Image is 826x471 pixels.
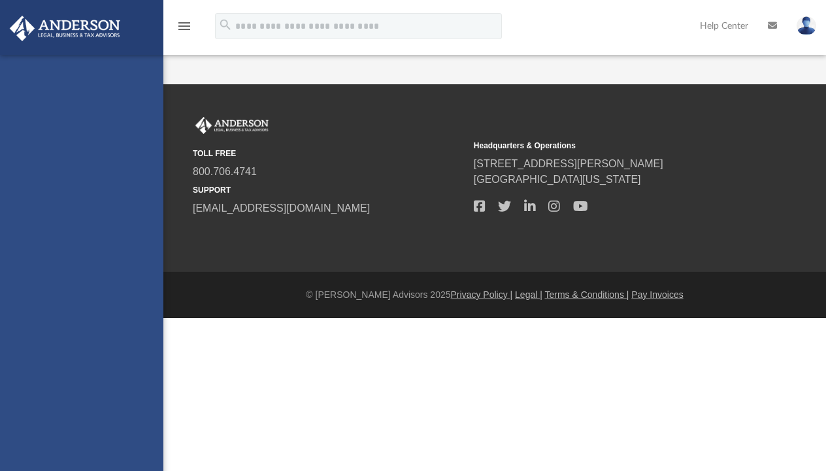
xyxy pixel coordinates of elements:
a: [GEOGRAPHIC_DATA][US_STATE] [474,174,641,185]
i: search [218,18,233,32]
small: Headquarters & Operations [474,140,746,152]
a: [EMAIL_ADDRESS][DOMAIN_NAME] [193,203,370,214]
a: [STREET_ADDRESS][PERSON_NAME] [474,158,663,169]
a: menu [176,25,192,34]
a: Privacy Policy | [451,289,513,300]
img: Anderson Advisors Platinum Portal [6,16,124,41]
a: Legal | [515,289,542,300]
i: menu [176,18,192,34]
a: Pay Invoices [631,289,683,300]
small: SUPPORT [193,184,465,196]
img: Anderson Advisors Platinum Portal [193,117,271,134]
img: User Pic [797,16,816,35]
small: TOLL FREE [193,148,465,159]
a: Terms & Conditions | [545,289,629,300]
a: 800.706.4741 [193,166,257,177]
div: © [PERSON_NAME] Advisors 2025 [163,288,826,302]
